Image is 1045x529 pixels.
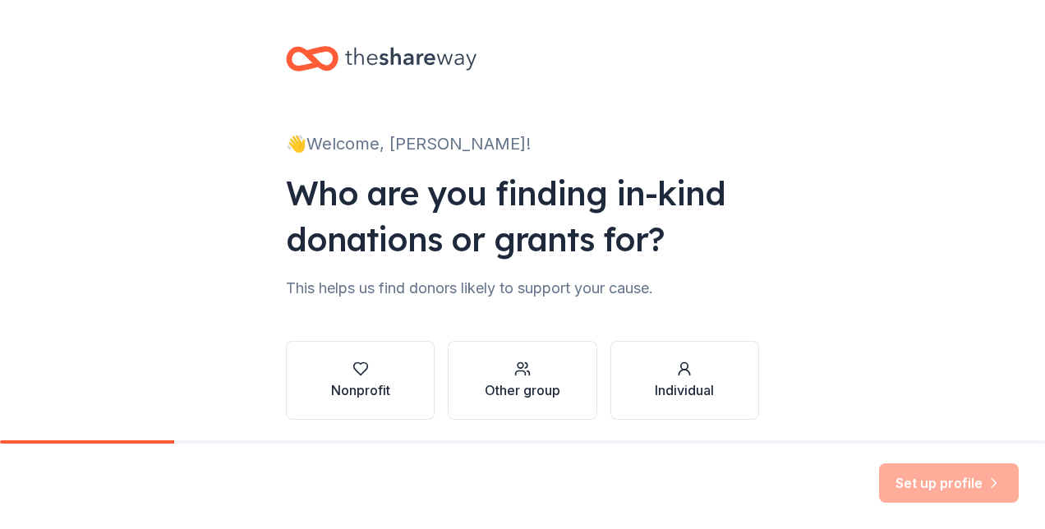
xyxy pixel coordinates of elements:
div: Nonprofit [331,380,390,400]
div: Individual [655,380,714,400]
button: Nonprofit [286,341,435,420]
button: Individual [610,341,759,420]
div: This helps us find donors likely to support your cause. [286,275,759,301]
button: Other group [448,341,596,420]
div: 👋 Welcome, [PERSON_NAME]! [286,131,759,157]
div: Other group [485,380,560,400]
div: Who are you finding in-kind donations or grants for? [286,170,759,262]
